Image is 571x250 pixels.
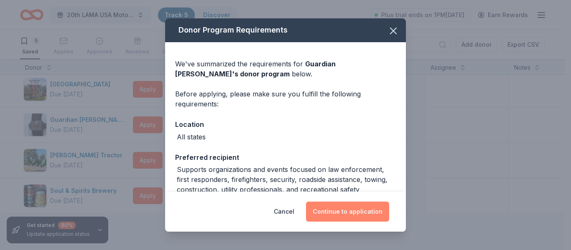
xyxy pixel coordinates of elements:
div: We've summarized the requirements for below. [175,59,396,79]
div: Location [175,119,396,130]
div: Preferred recipient [175,152,396,163]
button: Continue to application [306,202,389,222]
div: All states [177,132,206,142]
div: Donor Program Requirements [165,18,406,42]
div: Before applying, please make sure you fulfill the following requirements: [175,89,396,109]
button: Cancel [274,202,294,222]
div: Supports organizations and events focused on law enforcement, first responders, firefighters, sec... [177,164,396,194]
